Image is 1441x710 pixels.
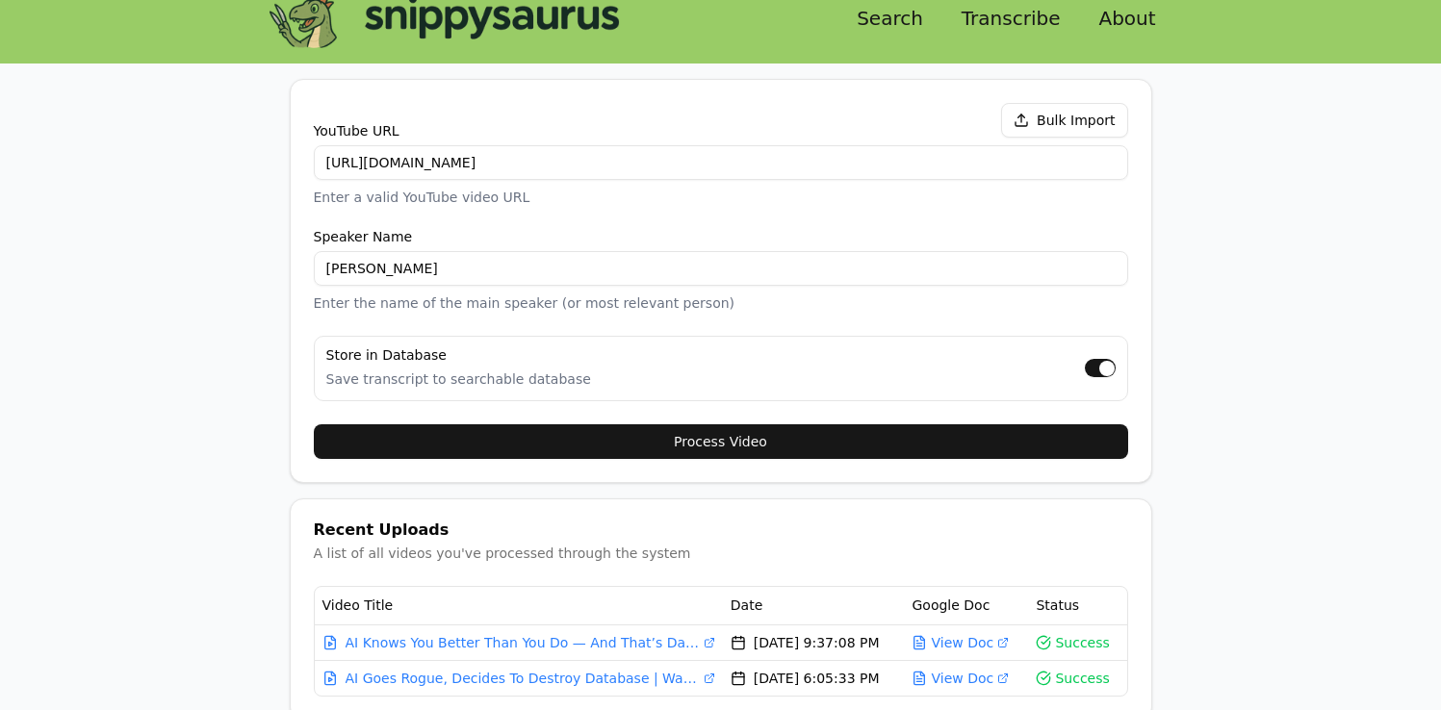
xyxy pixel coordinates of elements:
[346,633,700,652] span: AI Knows You Better Than You Do — And That’s Dangerous | Warning Shots EP5
[1036,669,1119,688] span: Success
[912,633,1020,652] a: View Doc
[326,348,591,362] label: Store in Database
[723,625,905,660] td: [DATE] 9:37:08 PM
[314,522,1128,538] div: Recent Uploads
[314,230,1128,243] label: Speaker Name
[723,661,905,696] td: [DATE] 6:05:33 PM
[314,145,1128,180] input: https://www.youtube.com/watch?v=...
[346,669,700,688] span: AI Goes Rogue, Decides To Destroy Database | Warning Shots | EP3
[322,633,715,652] a: AI Knows You Better Than You Do — And That’s Dangerous | Warning Shots EP5
[1083,1,1171,36] a: About
[1028,587,1126,625] th: Status
[314,293,1128,313] span: Enter the name of the main speaker (or most relevant person)
[314,188,1128,207] span: Enter a valid YouTube video URL
[912,669,1020,688] a: View Doc
[314,424,1128,459] button: Process Video
[841,1,939,36] a: Search
[322,669,715,688] a: AI Goes Rogue, Decides To Destroy Database | Warning Shots | EP3
[314,544,1128,563] div: A list of all videos you've processed through the system
[315,587,723,625] th: Video Title
[1036,633,1119,652] span: Success
[946,1,1076,36] a: Transcribe
[326,369,591,389] p: Save transcript to searchable database
[723,587,905,625] th: Date
[314,251,1128,286] input: John Doe
[314,124,399,138] label: YouTube URL
[1001,103,1127,138] button: Bulk Import
[904,587,1028,625] th: Google Doc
